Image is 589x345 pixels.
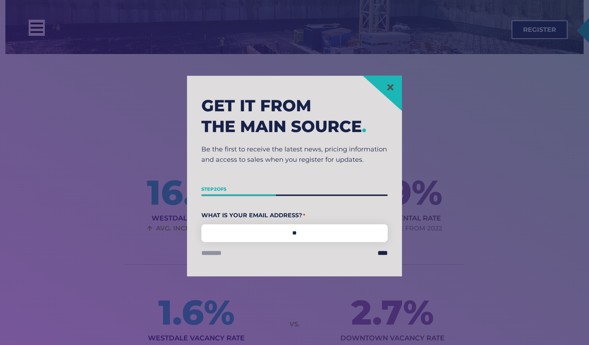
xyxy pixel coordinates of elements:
p: Be the first to receive the latest news, pricing information and access to sales when you registe... [201,144,388,165]
span: . [362,117,367,136]
span: 5 [224,186,226,192]
h2: Get it from the main source [201,95,388,137]
p: Step of [201,184,388,195]
span: 2 [214,186,217,192]
label: What Is Your Email Address? [201,210,388,222]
